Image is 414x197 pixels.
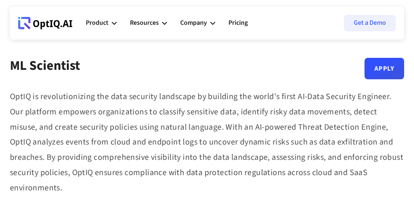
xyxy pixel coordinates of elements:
[86,17,108,28] div: Product
[10,58,80,79] div: ML Scientist
[365,58,404,79] a: Apply
[130,17,159,28] div: Resources
[344,15,396,31] a: Get a Demo
[180,17,207,28] div: Company
[228,11,248,36] a: Pricing
[18,11,73,36] a: Webflow Homepage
